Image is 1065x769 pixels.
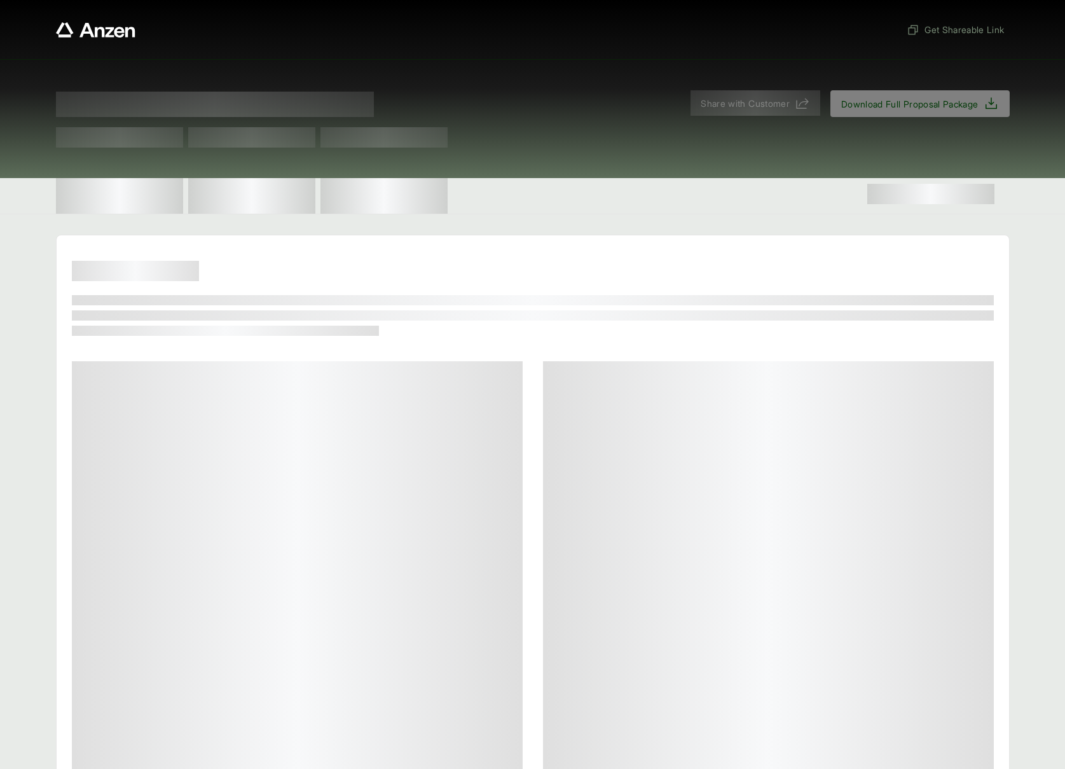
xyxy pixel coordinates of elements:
[56,22,135,38] a: Anzen website
[907,23,1004,36] span: Get Shareable Link
[701,97,790,110] span: Share with Customer
[188,127,315,148] span: Test
[56,92,374,117] span: Proposal for
[320,127,448,148] span: Test
[56,127,183,148] span: Test
[902,18,1009,41] button: Get Shareable Link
